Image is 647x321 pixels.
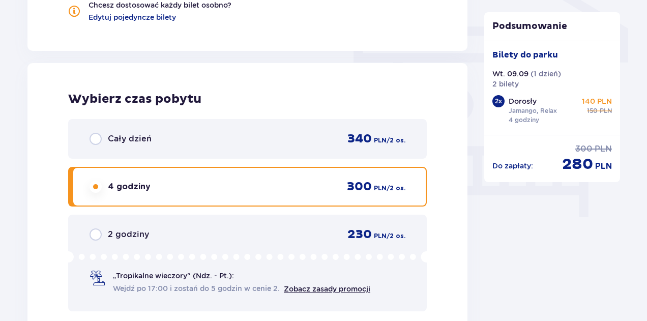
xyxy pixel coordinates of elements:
p: 4 godziny [509,115,539,125]
a: Edytuj pojedyncze bilety [89,12,176,22]
p: „Tropikalne wieczory" (Ndz. - Pt.): [113,271,234,281]
p: 280 [562,155,593,174]
p: Wybierz czas pobytu [68,92,427,107]
p: 300 [575,143,593,155]
p: Dorosły [509,96,537,106]
p: 300 [347,179,372,194]
p: Wt. 09.09 [492,69,528,79]
p: / 2 os. [387,231,405,241]
p: PLN [374,231,387,241]
p: 150 [587,106,598,115]
p: Bilety do parku [492,49,558,61]
p: PLN [600,106,612,115]
p: PLN [374,136,387,145]
p: Do zapłaty : [492,161,533,171]
p: / 2 os. [387,136,405,145]
p: Jamango, Relax [509,106,557,115]
div: 2 x [492,95,505,107]
a: Zobacz zasady promocji [284,285,370,293]
p: PLN [595,161,612,172]
p: ( 1 dzień ) [531,69,561,79]
p: 4 godziny [108,181,151,192]
p: Cały dzień [108,133,152,144]
p: 340 [347,131,372,147]
p: PLN [595,143,612,155]
p: 2 bilety [492,79,519,89]
p: / 2 os. [387,184,405,193]
span: Wejdź po 17:00 i zostań do 5 godzin w cenie 2. [113,283,280,294]
p: 230 [347,227,372,242]
p: PLN [374,184,387,193]
p: 140 PLN [582,96,612,106]
p: Podsumowanie [484,20,621,33]
p: 2 godziny [108,229,149,240]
